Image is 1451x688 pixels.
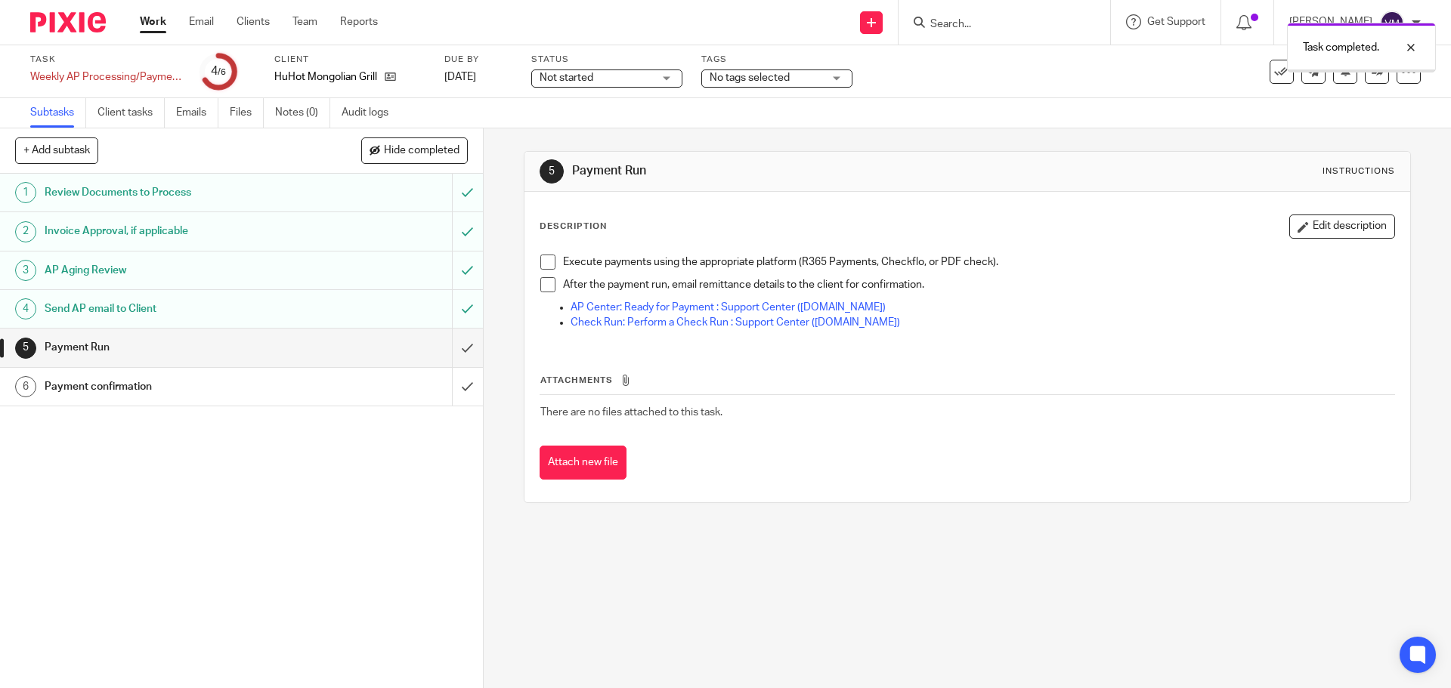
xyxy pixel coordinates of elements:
a: Subtasks [30,98,86,128]
p: Execute payments using the appropriate platform (R365 Payments, Checkflo, or PDF check). [563,255,1394,270]
p: Task completed. [1303,40,1379,55]
span: Attachments [540,376,613,384]
span: Not started [540,73,593,83]
small: /6 [218,68,226,76]
label: Status [531,54,682,66]
p: After the payment run, email remittance details to the client for confirmation. [563,277,1394,292]
div: 5 [15,338,36,359]
a: Check Run: Perform a Check Run : Support Center ([DOMAIN_NAME]) [571,317,900,328]
h1: Payment confirmation [45,375,306,398]
h1: Invoice Approval, if applicable [45,220,306,242]
h1: Payment Run [572,163,1000,179]
a: Team [292,14,317,29]
a: Notes (0) [275,98,330,128]
a: Clients [237,14,270,29]
div: 5 [540,159,564,184]
a: Emails [176,98,218,128]
div: 2 [15,221,36,242]
div: 4 [15,298,36,319]
h1: Send AP email to Client [45,298,306,320]
label: Tags [701,54,852,66]
span: No tags selected [710,73,790,83]
a: Email [189,14,214,29]
button: + Add subtask [15,137,98,163]
button: Edit description [1289,214,1395,239]
label: Due by [444,54,512,66]
a: Work [140,14,166,29]
a: Reports [340,14,378,29]
div: Instructions [1323,165,1395,177]
div: 1 [15,182,36,203]
span: Hide completed [384,145,459,157]
label: Task [30,54,181,66]
div: 6 [15,376,36,397]
label: Client [274,54,425,66]
a: Client tasks [97,98,165,128]
p: Description [540,221,607,233]
a: AP Center: Ready for Payment : Support Center ([DOMAIN_NAME]) [571,302,886,313]
h1: Payment Run [45,336,306,359]
span: [DATE] [444,72,476,82]
img: Pixie [30,12,106,32]
p: HuHot Mongolian Grill [274,69,377,85]
div: Weekly AP Processing/Payment [30,69,181,85]
span: There are no files attached to this task. [540,407,722,418]
a: Files [230,98,264,128]
button: Hide completed [361,137,468,163]
div: 4 [211,63,226,80]
h1: Review Documents to Process [45,181,306,204]
img: svg%3E [1380,11,1404,35]
div: 3 [15,260,36,281]
h1: AP Aging Review [45,259,306,282]
button: Attach new file [540,446,626,480]
a: Audit logs [342,98,400,128]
